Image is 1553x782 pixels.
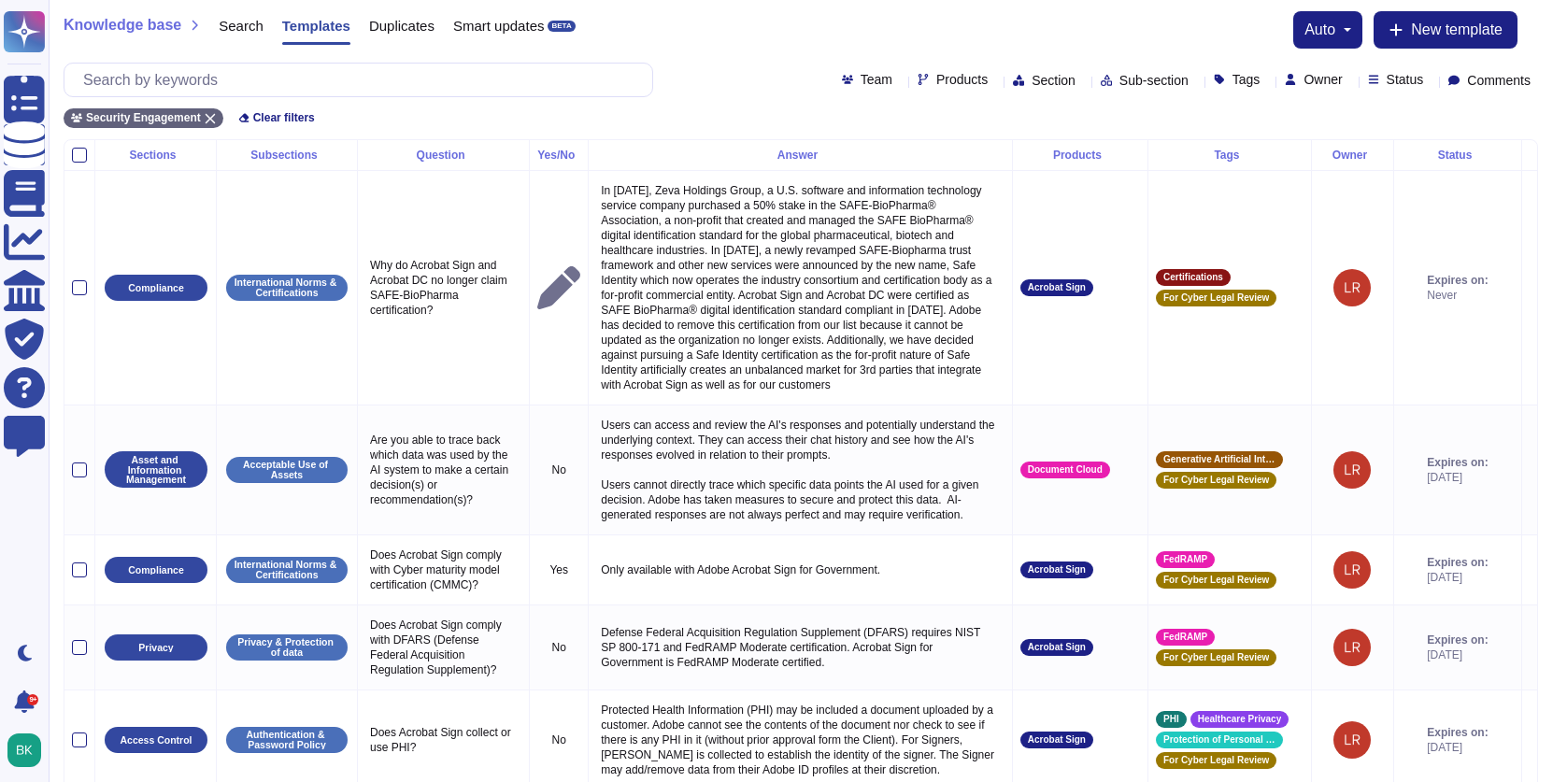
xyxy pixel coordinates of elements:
[1411,22,1503,37] span: New template
[233,637,341,657] p: Privacy & Protection of data
[596,620,1004,675] p: Defense Federal Acquisition Regulation Supplement (DFARS) requires NIST SP 800-171 and FedRAMP Mo...
[1198,715,1282,724] span: Healthcare Privacy
[1427,647,1488,662] span: [DATE]
[1028,643,1086,652] span: Acrobat Sign
[365,720,521,760] p: Does Acrobat Sign collect or use PHI?
[537,562,580,577] p: Yes
[369,19,435,33] span: Duplicates
[861,73,892,86] span: Team
[1333,721,1371,759] img: user
[1119,74,1189,87] span: Sub-section
[1427,740,1488,755] span: [DATE]
[1333,451,1371,489] img: user
[548,21,575,32] div: BETA
[1333,269,1371,306] img: user
[1304,22,1335,37] span: auto
[365,613,521,682] p: Does Acrobat Sign comply with DFARS (Defense Federal Acquisition Regulation Supplement)?
[1427,633,1488,647] span: Expires on:
[1163,293,1269,303] span: For Cyber Legal Review
[282,19,350,33] span: Templates
[1232,73,1261,86] span: Tags
[120,735,192,746] p: Access Control
[596,558,1004,582] p: Only available with Adobe Acrobat Sign for Government.
[128,565,184,576] p: Compliance
[453,19,545,33] span: Smart updates
[596,178,1004,397] p: In [DATE], Zeva Holdings Group, a U.S. software and information technology service company purcha...
[1427,288,1488,303] span: Never
[233,460,341,479] p: Acceptable Use of Assets
[1163,653,1269,662] span: For Cyber Legal Review
[1427,455,1488,470] span: Expires on:
[1333,629,1371,666] img: user
[253,112,315,123] span: Clear filters
[365,428,521,512] p: Are you able to trace back which data was used by the AI system to make a certain decision(s) or ...
[64,18,181,33] span: Knowledge base
[1387,73,1424,86] span: Status
[86,112,201,123] span: Security Engagement
[1028,735,1086,745] span: Acrobat Sign
[1032,74,1076,87] span: Section
[1163,735,1275,745] span: Protection of Personal Information
[1163,555,1207,564] span: FedRAMP
[1427,570,1488,585] span: [DATE]
[1163,476,1269,485] span: For Cyber Legal Review
[4,730,54,771] button: user
[111,455,201,485] p: Asset and Information Management
[219,19,264,33] span: Search
[537,640,580,655] p: No
[1467,74,1531,87] span: Comments
[1402,149,1514,161] div: Status
[1163,576,1269,585] span: For Cyber Legal Review
[1163,273,1223,282] span: Certifications
[1028,565,1086,575] span: Acrobat Sign
[537,732,580,747] p: No
[537,149,580,161] div: Yes/No
[365,253,521,322] p: Why do Acrobat Sign and Acrobat DC no longer claim SAFE-BioPharma certification?
[1304,73,1342,86] span: Owner
[1319,149,1386,161] div: Owner
[233,730,341,749] p: Authentication & Password Policy
[1304,22,1351,37] button: auto
[74,64,652,96] input: Search by keywords
[537,462,580,477] p: No
[224,149,349,161] div: Subsections
[1163,455,1275,464] span: Generative Artificial Intelligence
[103,149,208,161] div: Sections
[128,283,184,293] p: Compliance
[1427,470,1488,485] span: [DATE]
[1333,551,1371,589] img: user
[1028,465,1103,475] span: Document Cloud
[1427,273,1488,288] span: Expires on:
[7,733,41,767] img: user
[1374,11,1517,49] button: New template
[596,149,1004,161] div: Answer
[596,698,1004,782] p: Protected Health Information (PHI) may be included a document uploaded by a customer. Adobe canno...
[1163,715,1179,724] span: PHI
[1427,555,1488,570] span: Expires on:
[1163,756,1269,765] span: For Cyber Legal Review
[1028,283,1086,292] span: Acrobat Sign
[233,277,341,297] p: International Norms & Certifications
[27,694,38,705] div: 9+
[233,560,341,579] p: International Norms & Certifications
[365,149,521,161] div: Question
[1156,149,1304,161] div: Tags
[596,413,1004,527] p: Users can access and review the AI's responses and potentially understand the underlying context....
[936,73,988,86] span: Products
[365,543,521,597] p: Does Acrobat Sign comply with Cyber maturity model certification (CMMC)?
[1427,725,1488,740] span: Expires on:
[1020,149,1140,161] div: Products
[138,643,173,653] p: Privacy
[1163,633,1207,642] span: FedRAMP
